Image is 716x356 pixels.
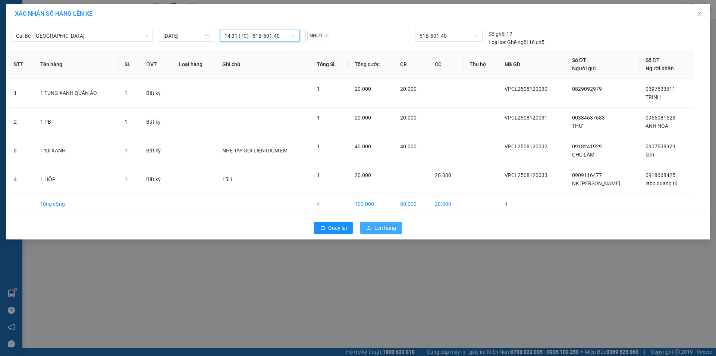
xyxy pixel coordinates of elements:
[71,24,147,33] div: labo quang tú
[8,79,34,108] td: 1
[349,50,394,79] th: Tổng cước
[366,225,371,231] span: upload
[646,115,675,121] span: 0966081523
[646,94,661,100] span: TRINH
[324,34,328,38] span: close
[317,115,320,121] span: 1
[646,57,660,63] span: Số ĐT
[6,7,18,15] span: Gửi:
[646,152,654,158] span: lam
[689,4,710,25] button: Close
[125,119,128,125] span: 1
[173,50,216,79] th: Loại hàng
[34,50,119,79] th: Tên hàng
[572,57,586,63] span: Số ĐT
[400,143,417,149] span: 40.000
[646,86,675,92] span: 0397533311
[429,194,464,214] td: 20.000
[71,7,89,15] span: Nhận:
[222,176,232,182] span: 15H
[34,108,119,136] td: 1 PB
[6,6,66,15] div: VP Cai Lậy
[317,172,320,178] span: 1
[222,148,288,154] span: NHẸ TAY GỌI LIỀN GIÙM EM
[34,79,119,108] td: 1 TỤNG XANH QUẦN ÁO
[355,115,371,121] span: 20.000
[429,50,464,79] th: CC
[140,108,173,136] td: Bất kỳ
[572,65,596,71] span: Người gửi
[489,30,505,38] span: Số ghế:
[464,50,499,79] th: Thu hộ
[420,30,478,41] span: 51B-501.40
[646,143,675,149] span: 0907538929
[320,225,325,231] span: rollback
[140,165,173,194] td: Bất kỳ
[311,50,349,79] th: Tổng SL
[307,32,329,40] span: NHỰT
[697,11,703,17] span: close
[8,108,34,136] td: 2
[394,50,429,79] th: CR
[34,136,119,165] td: 1 túi XANH
[71,6,147,24] div: VP [GEOGRAPHIC_DATA]
[8,136,34,165] td: 3
[505,86,547,92] span: VPCL2508120030
[400,115,417,121] span: 20.000
[34,194,119,214] td: Tổng cộng
[505,115,547,121] span: VPCL2508120031
[489,30,512,38] div: 17
[314,222,353,234] button: rollbackQuay lại
[355,143,371,149] span: 40.000
[216,50,311,79] th: Ghi chú
[394,194,429,214] td: 80.000
[6,33,66,44] div: 0909116477
[140,79,173,108] td: Bất kỳ
[125,176,128,182] span: 1
[400,86,417,92] span: 20.000
[6,48,17,56] span: DĐ:
[163,32,203,40] input: 12/08/2025
[8,50,34,79] th: STT
[572,180,620,186] span: NK [PERSON_NAME]
[311,194,349,214] td: 4
[317,143,320,149] span: 1
[572,172,602,178] span: 0909116477
[6,44,54,83] span: CHƯA QUA CẦU MỸ QUÝ
[355,172,371,178] span: 20.000
[505,172,547,178] span: VPCL2508120033
[125,148,128,154] span: 1
[435,172,451,178] span: 20.000
[499,50,566,79] th: Mã GD
[16,30,148,41] span: Cái Bè - Sài Gòn
[360,222,402,234] button: uploadLên hàng
[6,15,66,33] div: NK [PERSON_NAME]
[119,50,141,79] th: SL
[8,165,34,194] td: 4
[572,123,583,129] span: THƯ
[646,65,674,71] span: Người nhận
[489,38,506,46] span: Loại xe:
[317,86,320,92] span: 1
[572,115,605,121] span: 00384637683
[646,123,668,129] span: ANH HÒA
[646,180,678,186] span: labo quang tú
[499,194,566,214] td: 4
[374,224,396,232] span: Lên hàng
[15,10,92,17] span: XÁC NHẬN SỐ HÀNG LÊN XE
[572,86,602,92] span: 0829092979
[224,30,295,41] span: 14:31 (TC) - 51B-501.40
[489,38,544,46] div: Ghế ngồi 16 chỗ
[505,143,547,149] span: VPCL2508120032
[646,172,675,178] span: 0918668425
[572,152,594,158] span: CHÚ LÃM
[125,90,128,96] span: 1
[328,224,347,232] span: Quay lại
[572,143,602,149] span: 0918241929
[71,33,147,44] div: 0918668425
[140,50,173,79] th: ĐVT
[349,194,394,214] td: 100.000
[140,136,173,165] td: Bất kỳ
[355,86,371,92] span: 20.000
[34,165,119,194] td: 1 HỘP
